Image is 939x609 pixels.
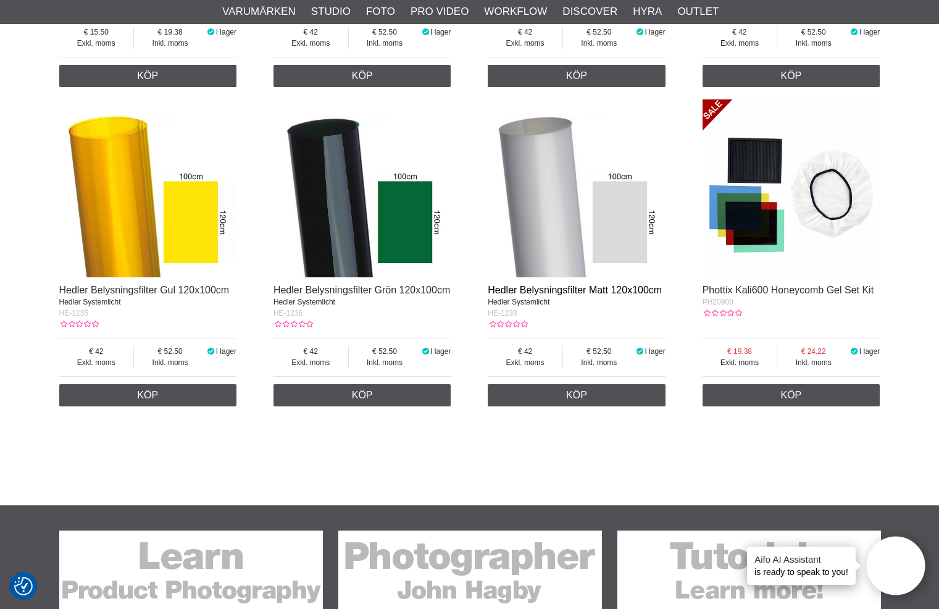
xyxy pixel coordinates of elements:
span: I lager [859,28,880,36]
a: Workflow [484,4,547,20]
span: Exkl. moms [59,357,134,368]
a: Discover [562,4,617,20]
span: HE-1235 [59,309,88,317]
span: Inkl. moms [777,357,849,368]
a: Köp [488,384,666,406]
i: I lager [206,347,216,356]
a: Köp [703,65,880,87]
span: Inkl. moms [349,38,421,49]
span: 19.38 [703,346,777,357]
a: Köp [273,65,451,87]
span: Exkl. moms [703,357,777,368]
span: 52.50 [349,346,421,357]
h4: Aifo AI Assistant [754,553,848,566]
span: Inkl. moms [134,38,206,49]
span: 52.50 [134,346,206,357]
span: HE-1236 [273,309,303,317]
a: Köp [59,65,237,87]
span: Hedler Systemlicht [59,298,121,306]
a: Hedler Belysningsfilter Grön 120x100cm [273,285,450,295]
img: Hedler Belysningsfilter Gul 120x100cm [59,99,237,277]
span: 24.22 [777,346,849,357]
div: Kundbetyg: 0 [703,308,742,319]
span: Inkl. moms [563,38,635,49]
span: 15.50 [59,27,134,38]
i: I lager [420,347,430,356]
span: Exkl. moms [273,357,348,368]
a: Köp [273,384,451,406]
span: I lager [645,347,665,356]
i: I lager [635,28,645,36]
span: PH20900 [703,298,733,306]
span: I lager [645,28,665,36]
button: Samtyckesinställningar [14,575,33,597]
a: Hedler Belysningsfilter Matt 120x100cm [488,285,662,295]
a: Köp [703,384,880,406]
img: Hedler Belysningsfilter Grön 120x100cm [273,99,451,277]
img: Hedler Belysningsfilter Matt 120x100cm [488,99,666,277]
span: 42 [703,27,777,38]
span: Exkl. moms [59,38,134,49]
span: 52.50 [349,27,421,38]
i: I lager [849,347,859,356]
a: Köp [488,65,666,87]
img: Revisit consent button [14,577,33,595]
span: 42 [273,346,348,357]
a: Studio [311,4,351,20]
img: Phottix Kali600 Honeycomb Gel Set Kit [703,99,880,277]
span: Inkl. moms [349,357,421,368]
span: Exkl. moms [273,38,348,49]
a: Hedler Belysningsfilter Gul 120x100cm [59,285,230,295]
span: I lager [216,347,236,356]
span: 42 [273,27,348,38]
a: Varumärken [222,4,296,20]
a: Foto [366,4,395,20]
div: Kundbetyg: 0 [59,319,99,330]
i: I lager [849,28,859,36]
span: Inkl. moms [134,357,206,368]
span: I lager [430,347,451,356]
span: Hedler Systemlicht [273,298,335,306]
span: 52.50 [563,27,635,38]
div: Kundbetyg: 0 [488,319,527,330]
span: Hedler Systemlicht [488,298,549,306]
span: I lager [859,347,880,356]
span: Exkl. moms [488,38,562,49]
span: I lager [216,28,236,36]
span: 42 [488,346,562,357]
i: I lager [635,347,645,356]
i: I lager [206,28,216,36]
span: 52.50 [563,346,635,357]
div: is ready to speak to you! [747,547,856,585]
span: Inkl. moms [777,38,849,49]
i: I lager [420,28,430,36]
span: I lager [430,28,451,36]
span: 42 [488,27,562,38]
span: Exkl. moms [488,357,562,368]
a: Outlet [677,4,719,20]
div: Kundbetyg: 0 [273,319,313,330]
a: Phottix Kali600 Honeycomb Gel Set Kit [703,285,874,295]
a: Hyra [633,4,662,20]
a: Köp [59,384,237,406]
span: Exkl. moms [703,38,777,49]
span: 52.50 [777,27,849,38]
span: Inkl. moms [563,357,635,368]
span: 19.38 [134,27,206,38]
a: Pro Video [411,4,469,20]
span: 42 [59,346,134,357]
span: HE-1238 [488,309,517,317]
